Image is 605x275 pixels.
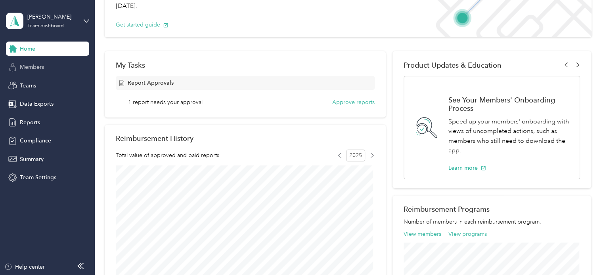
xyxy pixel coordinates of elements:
span: Home [20,45,35,53]
button: Approve reports [332,98,375,106]
button: View members [404,230,441,238]
span: Reports [20,118,40,127]
div: [PERSON_NAME] [27,13,77,21]
span: 2025 [346,150,365,161]
span: 1 report needs your approval [128,98,203,106]
span: Total value of approved and paid reports [116,151,219,159]
iframe: Everlance-gr Chat Button Frame [561,231,605,275]
h2: Reimbursement History [116,134,193,142]
span: Summary [20,155,44,163]
p: Speed up your members' onboarding with views of uncompleted actions, such as members who still ne... [448,117,571,156]
span: Team Settings [20,173,56,182]
span: Product Updates & Education [404,61,502,69]
h2: Reimbursement Programs [404,205,580,213]
p: Number of members in each reimbursement program. [404,218,580,226]
h1: See Your Members' Onboarding Process [448,96,571,112]
div: Team dashboard [27,24,64,28]
span: Compliance [20,137,51,145]
span: Members [20,63,44,71]
button: Learn more [448,164,486,172]
button: Get started guide [116,21,168,29]
div: My Tasks [116,61,375,69]
span: Report Approvals [128,79,174,87]
button: View programs [448,230,487,238]
span: Data Exports [20,100,54,108]
span: Teams [20,82,36,90]
button: Help center [4,263,45,271]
